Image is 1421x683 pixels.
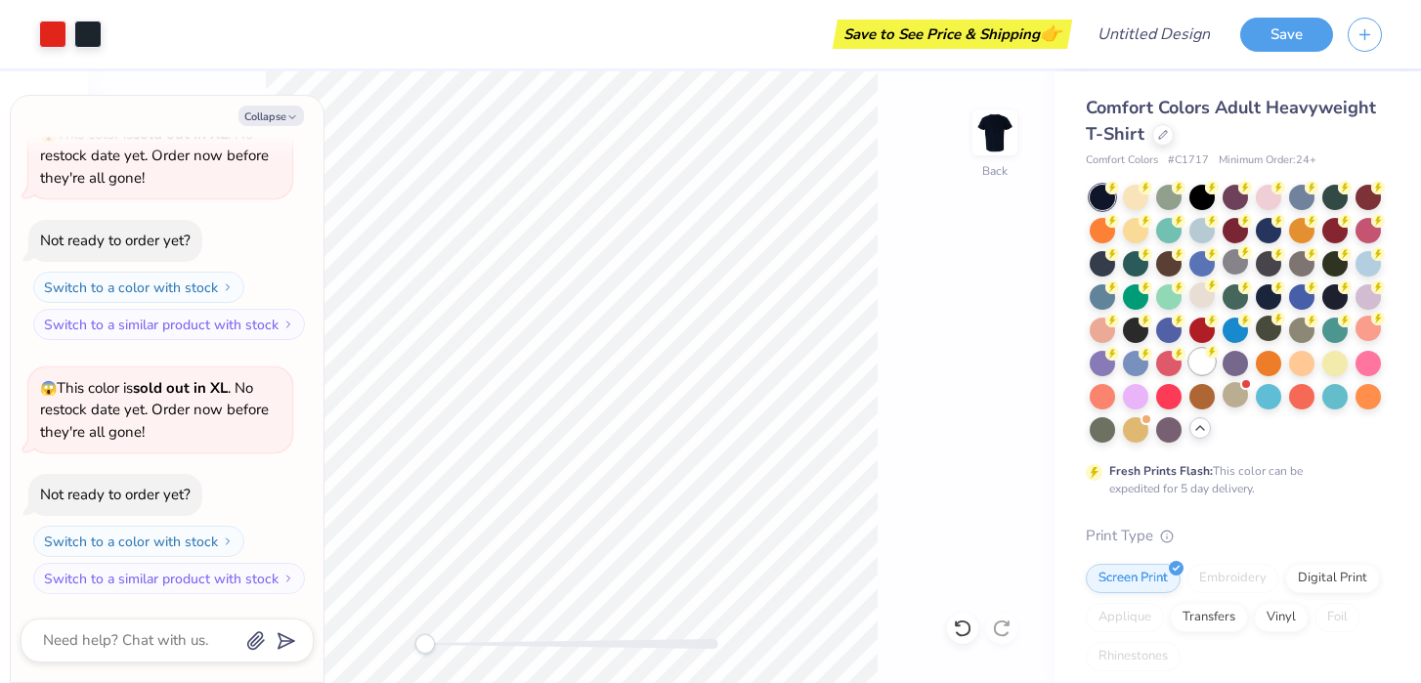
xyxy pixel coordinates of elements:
[40,231,191,250] div: Not ready to order yet?
[1040,21,1061,45] span: 👉
[1109,462,1350,497] div: This color can be expedited for 5 day delivery.
[222,535,234,547] img: Switch to a color with stock
[1086,603,1164,632] div: Applique
[1168,152,1209,169] span: # C1717
[40,378,269,442] span: This color is . No restock date yet. Order now before they're all gone!
[1086,525,1382,547] div: Print Type
[33,309,305,340] button: Switch to a similar product with stock
[1285,564,1380,593] div: Digital Print
[838,20,1067,49] div: Save to See Price & Shipping
[1086,96,1376,146] span: Comfort Colors Adult Heavyweight T-Shirt
[33,563,305,594] button: Switch to a similar product with stock
[1082,15,1226,54] input: Untitled Design
[133,378,228,398] strong: sold out in XL
[40,485,191,504] div: Not ready to order yet?
[1240,18,1333,52] button: Save
[1086,642,1181,671] div: Rhinestones
[1086,152,1158,169] span: Comfort Colors
[33,272,244,303] button: Switch to a color with stock
[40,125,57,144] span: 😱
[1219,152,1316,169] span: Minimum Order: 24 +
[415,634,435,654] div: Accessibility label
[133,124,228,144] strong: sold out in XL
[33,526,244,557] button: Switch to a color with stock
[40,379,57,398] span: 😱
[982,162,1008,180] div: Back
[1170,603,1248,632] div: Transfers
[1186,564,1279,593] div: Embroidery
[40,124,269,188] span: This color is . No restock date yet. Order now before they're all gone!
[1314,603,1360,632] div: Foil
[1086,564,1181,593] div: Screen Print
[282,319,294,330] img: Switch to a similar product with stock
[975,113,1014,152] img: Back
[222,281,234,293] img: Switch to a color with stock
[238,106,304,126] button: Collapse
[282,573,294,584] img: Switch to a similar product with stock
[1109,463,1213,479] strong: Fresh Prints Flash:
[1254,603,1309,632] div: Vinyl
